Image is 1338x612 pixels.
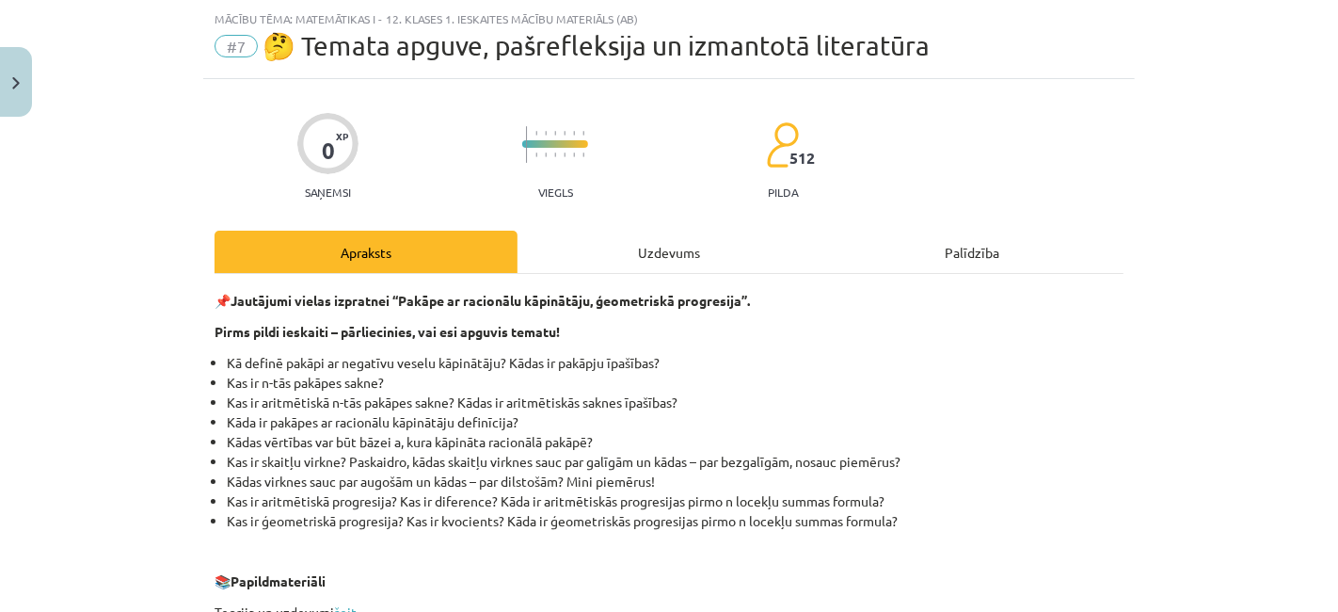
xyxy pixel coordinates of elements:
img: icon-short-line-57e1e144782c952c97e751825c79c345078a6d821885a25fce030b3d8c18986b.svg [564,131,565,136]
b: Papildmateriāli [231,572,326,589]
p: 📌 [215,291,1123,311]
span: 512 [789,150,815,167]
img: icon-short-line-57e1e144782c952c97e751825c79c345078a6d821885a25fce030b3d8c18986b.svg [535,131,537,136]
li: Kas ir aritmētiskā n-tās pakāpes sakne? Kādas ir aritmētiskās saknes īpašības? [227,393,1123,412]
img: icon-short-line-57e1e144782c952c97e751825c79c345078a6d821885a25fce030b3d8c18986b.svg [573,131,575,136]
img: icon-long-line-d9ea69661e0d244f92f715978eff75569469978d946b2353a9bb055b3ed8787d.svg [526,126,528,163]
img: icon-close-lesson-0947bae3869378f0d4975bcd49f059093ad1ed9edebbc8119c70593378902aed.svg [12,77,20,89]
div: Apraksts [215,231,518,273]
div: 0 [322,137,335,164]
p: Viegls [538,185,573,199]
div: Uzdevums [518,231,820,273]
li: Kāda ir pakāpes ar racionālu kāpinātāju definīcija? [227,412,1123,432]
span: XP [336,131,348,141]
img: icon-short-line-57e1e144782c952c97e751825c79c345078a6d821885a25fce030b3d8c18986b.svg [564,153,565,157]
img: students-c634bb4e5e11cddfef0936a35e636f08e4e9abd3cc4e673bd6f9a4125e45ecb1.svg [766,121,799,169]
img: icon-short-line-57e1e144782c952c97e751825c79c345078a6d821885a25fce030b3d8c18986b.svg [582,131,584,136]
div: Mācību tēma: Matemātikas i - 12. klases 1. ieskaites mācību materiāls (ab) [215,12,1123,25]
li: Kādas virknes sauc par augošām un kādas – par dilstošām? Mini piemērus! [227,472,1123,491]
span: #7 [215,35,258,57]
img: icon-short-line-57e1e144782c952c97e751825c79c345078a6d821885a25fce030b3d8c18986b.svg [545,153,547,157]
li: Kas ir aritmētiskā progresija? Kas ir diference? Kāda ir aritmētiskās progresijas pirmo n locekļu... [227,491,1123,511]
p: pilda [768,185,798,199]
img: icon-short-line-57e1e144782c952c97e751825c79c345078a6d821885a25fce030b3d8c18986b.svg [535,153,537,157]
li: Kas ir skaitļu virkne? Paskaidro, kādas skaitļu virknes sauc par galīgām un kādas – par bezgalīgā... [227,452,1123,472]
li: Kas ir n-tās pakāpes sakne? [227,373,1123,393]
img: icon-short-line-57e1e144782c952c97e751825c79c345078a6d821885a25fce030b3d8c18986b.svg [554,131,556,136]
li: Kādas vērtības var būt bāzei a, kura kāpināta racionālā pakāpē? [227,432,1123,452]
img: icon-short-line-57e1e144782c952c97e751825c79c345078a6d821885a25fce030b3d8c18986b.svg [545,131,547,136]
span: 🤔 Temata apguve, pašrefleksija un izmantotā literatūra [263,30,930,61]
img: icon-short-line-57e1e144782c952c97e751825c79c345078a6d821885a25fce030b3d8c18986b.svg [573,153,575,157]
li: Kas ir ģeometriskā progresija? Kas ir kvocients? Kāda ir ģeometriskās progresijas pirmo n locekļu... [227,511,1123,531]
b: Pirms pildi ieskaiti – pārliecinies, vai esi apguvis tematu! [215,323,560,340]
img: icon-short-line-57e1e144782c952c97e751825c79c345078a6d821885a25fce030b3d8c18986b.svg [582,153,584,157]
div: Palīdzība [820,231,1123,273]
img: icon-short-line-57e1e144782c952c97e751825c79c345078a6d821885a25fce030b3d8c18986b.svg [554,153,556,157]
p: 📚 [215,572,1123,591]
li: Kā definē pakāpi ar negatīvu veselu kāpinātāju? Kādas ir pakāpju īpašības? [227,353,1123,373]
b: Jautājumi vielas izpratnei “Pakāpe ar racionālu kāpinātāju, ģeometriskā progresija”. [231,292,750,309]
p: Saņemsi [297,185,358,199]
